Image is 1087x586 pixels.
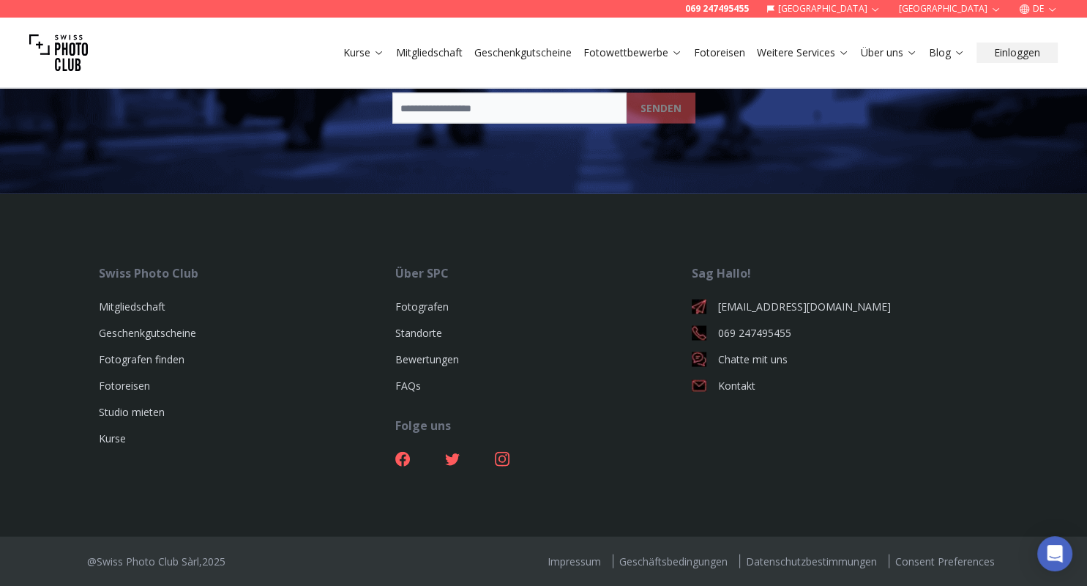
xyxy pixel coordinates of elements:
a: Weitere Services [757,45,849,60]
button: Einloggen [976,42,1058,63]
a: Mitgliedschaft [99,300,165,314]
img: Swiss photo club [29,23,88,82]
div: @Swiss Photo Club Sàrl, 2025 [87,555,225,569]
a: Fotoreisen [99,379,150,393]
a: Standorte [395,326,442,340]
a: Geschenkgutscheine [474,45,572,60]
b: SENDEN [640,101,681,116]
button: SENDEN [627,93,695,124]
button: Kurse [337,42,390,63]
a: FAQs [395,379,421,393]
a: Geschäftsbedingungen [613,555,733,568]
a: Geschenkgutscheine [99,326,196,340]
a: Datenschutzbestimmungen [739,555,883,568]
a: Fotografen [395,300,449,314]
a: Impressum [542,555,607,568]
div: Swiss Photo Club [99,264,395,282]
a: Fotoreisen [694,45,745,60]
button: Fotoreisen [688,42,751,63]
div: Folge uns [395,417,692,434]
div: Open Intercom Messenger [1037,536,1072,571]
a: Fotowettbewerbe [583,45,682,60]
a: Kurse [343,45,384,60]
button: Weitere Services [751,42,855,63]
a: Fotografen finden [99,352,184,366]
div: Sag Hallo! [692,264,988,282]
a: [EMAIL_ADDRESS][DOMAIN_NAME] [692,300,988,314]
button: Mitgliedschaft [390,42,468,63]
a: 069 247495455 [685,3,749,15]
a: Consent Preferences [889,555,1001,568]
a: Mitgliedschaft [396,45,463,60]
button: Geschenkgutscheine [468,42,578,63]
button: Fotowettbewerbe [578,42,688,63]
div: Über SPC [395,264,692,282]
button: Über uns [855,42,923,63]
a: Über uns [861,45,917,60]
a: Chatte mit uns [692,352,988,367]
a: Blog [929,45,965,60]
a: Kontakt [692,379,988,393]
a: Studio mieten [99,405,165,419]
a: Bewertungen [395,352,459,366]
a: Kurse [99,431,126,445]
button: Blog [923,42,971,63]
a: 069 247495455 [692,326,988,341]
